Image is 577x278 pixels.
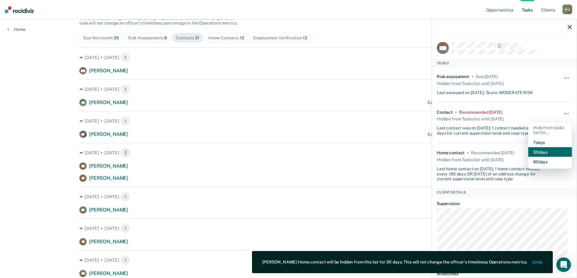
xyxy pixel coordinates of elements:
[303,35,307,40] span: 12
[262,260,527,265] div: [PERSON_NAME] Home contact will be hidden from this list for 30 days. This will not change the of...
[121,255,130,265] span: 1
[437,150,465,155] div: Home contact
[128,35,167,41] div: Risk Assessments
[528,147,572,157] button: 30 days
[121,148,131,158] span: 2
[89,131,128,137] span: [PERSON_NAME]
[428,132,498,137] div: Contact recommended a month ago
[121,224,130,233] span: 1
[432,59,577,67] div: Tasks
[164,35,167,40] span: 8
[455,110,457,115] div: •
[428,100,498,105] div: Contact recommended a month ago
[253,35,307,41] div: Employment Verification
[437,74,469,79] div: Risk assessment
[437,164,549,181] div: Last home contact on [DATE]; 1 home contact needed every 180 days OR [DATE] of an address change ...
[79,84,498,94] div: [DATE] • [DATE]
[121,192,130,201] span: 1
[476,74,498,79] div: Due 2 years ago
[79,16,238,26] span: The clients below might have upcoming requirements this month. Hiding a below task will not chang...
[528,138,572,147] button: 7 days
[208,35,244,41] div: Home Contacts
[556,257,571,272] div: Open Intercom Messenger
[528,123,572,138] div: Hide from tasks list for...
[79,224,498,233] div: [DATE] • [DATE]
[89,100,128,105] span: [PERSON_NAME]
[121,116,130,126] span: 1
[114,35,119,40] span: 35
[89,270,128,276] span: [PERSON_NAME]
[79,116,498,126] div: [DATE] • [DATE]
[89,239,128,244] span: [PERSON_NAME]
[471,150,514,155] div: Recommended 5 months ago
[79,255,498,265] div: [DATE] • [DATE]
[89,207,128,213] span: [PERSON_NAME]
[437,87,533,95] div: Last assessed on [DATE]; Score: MODERATE RISK
[528,157,572,167] button: 90 days
[83,35,119,41] div: Due this month
[89,163,128,169] span: [PERSON_NAME]
[89,68,128,74] span: [PERSON_NAME]
[432,189,577,196] div: Client Details
[459,110,502,115] div: Recommended 6 months ago
[437,79,504,87] div: Hidden from Tasks list until [DATE]
[437,110,453,115] div: Contact
[437,115,504,123] div: Hidden from Tasks list until [DATE]
[437,155,504,164] div: Hidden from Tasks list until [DATE]
[437,123,549,136] div: Last contact was on [DATE]; 1 contact needed every 15 days for current supervision level and case...
[562,5,572,14] div: W G
[5,6,34,13] img: Recidiviz
[79,148,498,158] div: [DATE] • [DATE]
[437,201,572,206] dt: Supervision
[472,74,473,79] div: •
[121,53,130,62] span: 1
[7,27,25,32] a: Home
[195,35,199,40] span: 21
[240,35,244,40] span: 12
[437,271,572,276] dt: Milestones
[89,175,128,181] span: [PERSON_NAME]
[467,150,469,155] div: •
[79,192,498,201] div: [DATE] • [DATE]
[121,84,130,94] span: 1
[532,260,542,265] button: Undo
[79,53,498,62] div: [DATE] • [DATE]
[176,35,199,41] div: Contacts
